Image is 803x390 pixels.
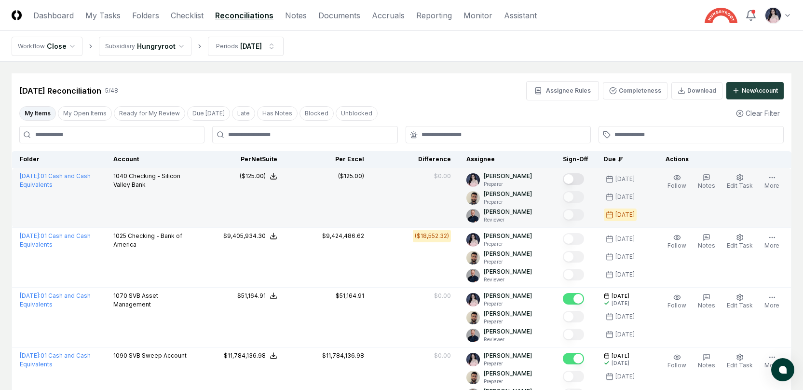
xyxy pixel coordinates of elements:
button: Mark complete [563,293,584,305]
button: Follow [666,292,688,312]
span: Notes [698,182,715,189]
button: Has Notes [257,106,298,121]
button: Edit Task [725,232,755,252]
div: $0.00 [434,292,451,300]
div: [DATE] [615,210,635,219]
img: ACg8ocK1rwy8eqCe8mfIxWeyxIbp_9IQcG1JX1XyIUBvatxmYFCosBjk=s96-c [466,293,480,306]
span: [DATE] : [20,232,41,239]
button: More [762,292,781,312]
span: 1090 [113,352,127,359]
p: Preparer [484,318,532,325]
span: Notes [698,302,715,309]
a: [DATE]:01 Cash and Cash Equivalents [20,292,91,308]
button: Notes [696,292,717,312]
p: Preparer [484,360,532,367]
button: Notes [696,172,717,192]
span: Edit Task [727,182,753,189]
div: Due [604,155,642,164]
p: [PERSON_NAME] [484,292,532,300]
img: Logo [12,10,22,20]
span: [DATE] [612,292,629,300]
p: Preparer [484,240,532,248]
button: Edit Task [725,292,755,312]
div: [DATE] [612,360,629,367]
a: Dashboard [33,10,74,21]
div: $9,405,934.30 [223,232,266,240]
button: Edit Task [725,351,755,372]
div: 5 / 48 [105,86,118,95]
p: Reviewer [484,216,532,223]
a: [DATE]:01 Cash and Cash Equivalents [20,352,91,368]
button: My Items [19,106,56,121]
img: ACg8ocK1rwy8eqCe8mfIxWeyxIbp_9IQcG1JX1XyIUBvatxmYFCosBjk=s96-c [466,353,480,366]
button: Mark complete [563,233,584,245]
img: Hungryroot logo [705,8,737,23]
div: $9,424,486.62 [322,232,364,240]
span: SVB Sweep Account [129,352,187,359]
button: Mark complete [563,329,584,340]
button: Periods[DATE] [208,37,284,56]
div: Actions [658,155,784,164]
div: [DATE] [615,175,635,183]
button: Mark complete [563,209,584,221]
a: Folders [132,10,159,21]
p: [PERSON_NAME] [484,369,532,378]
span: Notes [698,242,715,249]
a: [DATE]:01 Cash and Cash Equivalents [20,232,91,248]
div: ($18,552.32) [415,232,449,240]
p: Preparer [484,378,532,385]
button: Mark complete [563,173,584,185]
button: Clear Filter [732,104,784,122]
p: [PERSON_NAME] [484,250,532,258]
div: New Account [742,86,778,95]
div: $51,164.91 [336,292,364,300]
button: Follow [666,232,688,252]
div: [DATE] [615,330,635,339]
button: Assignee Rules [526,81,599,100]
span: 1040 [113,172,127,180]
a: My Tasks [85,10,121,21]
a: Reconciliations [215,10,273,21]
img: ACg8ocK1rwy8eqCe8mfIxWeyxIbp_9IQcG1JX1XyIUBvatxmYFCosBjk=s96-c [765,8,781,23]
div: $0.00 [434,351,451,360]
img: d09822cc-9b6d-4858-8d66-9570c114c672_214030b4-299a-48fd-ad93-fc7c7aef54c6.png [466,371,480,384]
nav: breadcrumb [12,37,284,56]
div: $11,784,136.98 [322,351,364,360]
button: Completeness [603,82,667,99]
div: Account [113,155,191,164]
div: [DATE] [615,193,635,201]
div: Workflow [18,42,45,51]
span: [DATE] : [20,352,41,359]
div: ($125.00) [338,172,364,181]
span: [DATE] [612,352,629,360]
button: $11,784,136.98 [224,351,277,360]
button: ($125.00) [240,172,277,181]
img: ACg8ocK1rwy8eqCe8mfIxWeyxIbp_9IQcG1JX1XyIUBvatxmYFCosBjk=s96-c [466,173,480,187]
div: [DATE] [615,270,635,279]
button: Mark complete [563,353,584,364]
p: [PERSON_NAME] [484,208,532,216]
p: [PERSON_NAME] [484,232,532,240]
button: Follow [666,351,688,372]
a: Monitor [463,10,492,21]
img: ACg8ocK1rwy8eqCe8mfIxWeyxIbp_9IQcG1JX1XyIUBvatxmYFCosBjk=s96-c [466,233,480,247]
a: Notes [285,10,307,21]
button: Edit Task [725,172,755,192]
a: [DATE]:01 Cash and Cash Equivalents [20,172,91,188]
span: [DATE] : [20,292,41,299]
button: Download [671,82,722,99]
span: Follow [667,182,686,189]
p: [PERSON_NAME] [484,351,532,360]
a: Assistant [504,10,537,21]
button: $51,164.91 [237,292,277,300]
div: Periods [216,42,238,51]
button: Mark complete [563,251,584,263]
button: My Open Items [58,106,112,121]
div: [DATE] Reconciliation [19,85,101,97]
div: [DATE] [612,300,629,307]
button: Mark complete [563,371,584,382]
span: SVB Asset Management [113,292,158,308]
a: Checklist [171,10,204,21]
span: Checking - Silicon Valley Bank [113,172,180,188]
a: Accruals [372,10,405,21]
